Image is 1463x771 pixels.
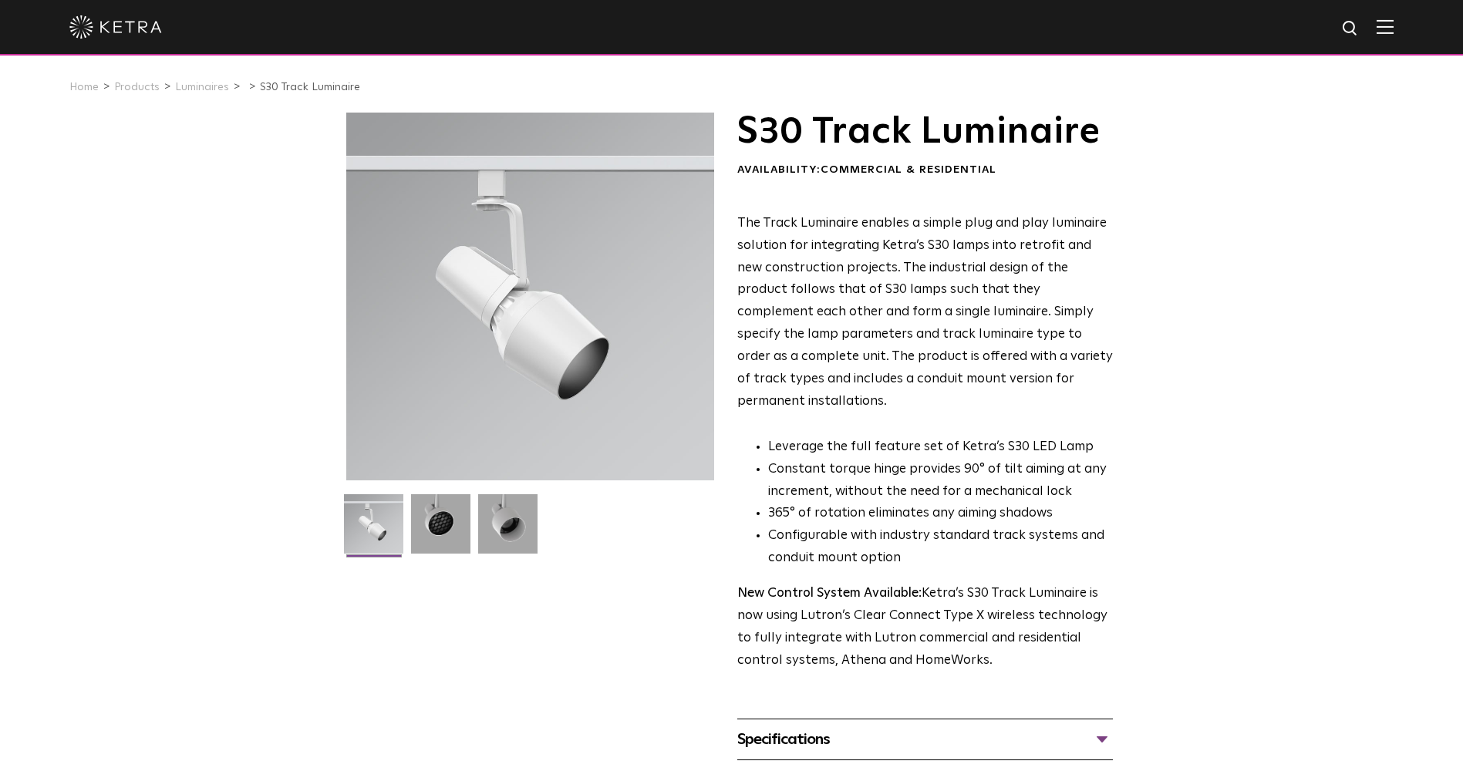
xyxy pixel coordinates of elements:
div: Availability: [737,163,1113,178]
li: Constant torque hinge provides 90° of tilt aiming at any increment, without the need for a mechan... [768,459,1113,503]
img: S30-Track-Luminaire-2021-Web-Square [344,494,403,565]
a: Products [114,82,160,93]
span: Commercial & Residential [821,164,996,175]
img: search icon [1341,19,1360,39]
li: Configurable with industry standard track systems and conduit mount option [768,525,1113,570]
h1: S30 Track Luminaire [737,113,1113,151]
img: ketra-logo-2019-white [69,15,162,39]
div: Specifications [737,727,1113,752]
img: 3b1b0dc7630e9da69e6b [411,494,470,565]
a: Home [69,82,99,93]
img: 9e3d97bd0cf938513d6e [478,494,538,565]
a: S30 Track Luminaire [260,82,360,93]
span: The Track Luminaire enables a simple plug and play luminaire solution for integrating Ketra’s S30... [737,217,1113,408]
strong: New Control System Available: [737,587,922,600]
a: Luminaires [175,82,229,93]
li: 365° of rotation eliminates any aiming shadows [768,503,1113,525]
p: Ketra’s S30 Track Luminaire is now using Lutron’s Clear Connect Type X wireless technology to ful... [737,583,1113,672]
li: Leverage the full feature set of Ketra’s S30 LED Lamp [768,436,1113,459]
img: Hamburger%20Nav.svg [1377,19,1394,34]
